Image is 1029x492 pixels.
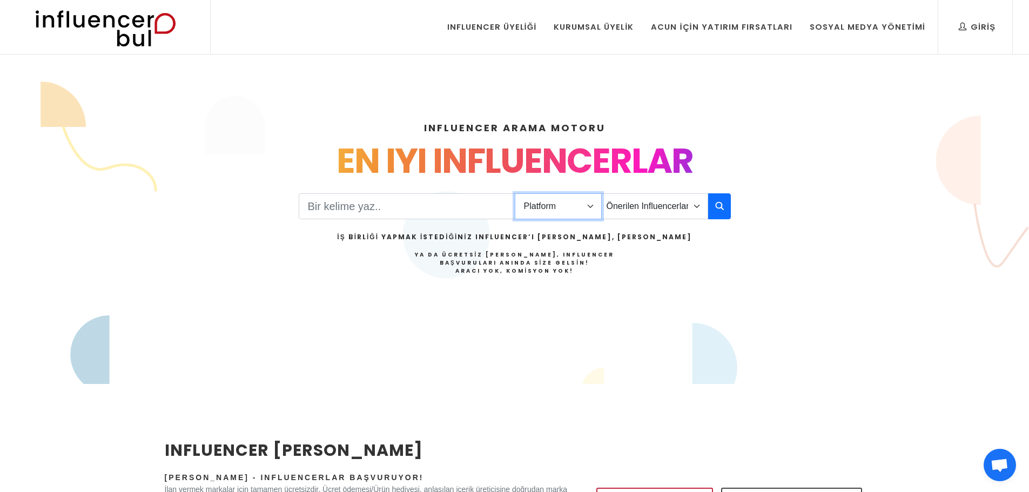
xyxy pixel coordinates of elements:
[337,251,691,275] h4: Ya da Ücretsiz [PERSON_NAME], Influencer Başvuruları Anında Size Gelsin!
[651,21,792,33] div: Acun İçin Yatırım Fırsatları
[165,120,865,135] h4: INFLUENCER ARAMA MOTORU
[337,232,691,242] h2: İş Birliği Yapmak İstediğiniz Influencer’ı [PERSON_NAME], [PERSON_NAME]
[554,21,634,33] div: Kurumsal Üyelik
[447,21,537,33] div: Influencer Üyeliği
[810,21,925,33] div: Sosyal Medya Yönetimi
[959,21,996,33] div: Giriş
[455,267,574,275] strong: Aracı Yok, Komisyon Yok!
[165,473,424,482] span: [PERSON_NAME] - Influencerlar Başvuruyor!
[165,438,568,462] h2: INFLUENCER [PERSON_NAME]
[984,449,1016,481] a: Açık sohbet
[165,135,865,187] div: EN IYI INFLUENCERLAR
[299,193,515,219] input: Search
